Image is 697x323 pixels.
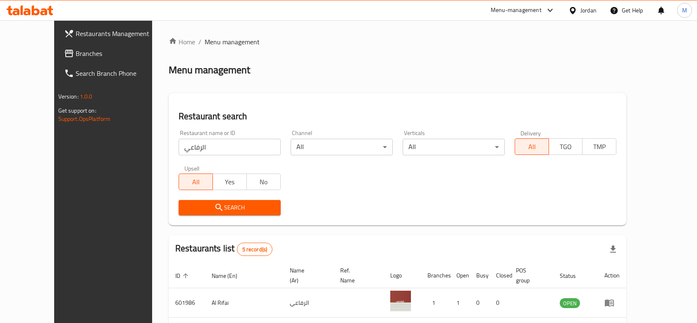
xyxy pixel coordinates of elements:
[549,138,583,155] button: TGO
[682,6,687,15] span: M
[169,37,626,47] nav: breadcrumb
[179,110,616,123] h2: Restaurant search
[450,288,470,318] td: 1
[250,176,277,188] span: No
[185,202,274,213] span: Search
[489,288,509,318] td: 0
[212,174,247,190] button: Yes
[198,37,201,47] li: /
[76,48,164,58] span: Branches
[57,43,171,63] a: Branches
[560,299,580,308] span: OPEN
[603,239,623,259] div: Export file
[384,263,421,288] th: Logo
[205,288,283,318] td: Al Rifai
[340,265,373,285] span: Ref. Name
[80,91,93,102] span: 1.0.0
[390,291,411,311] img: Al Rifai
[470,263,489,288] th: Busy
[582,138,616,155] button: TMP
[520,130,541,136] label: Delivery
[175,242,272,256] h2: Restaurants list
[518,141,546,153] span: All
[246,174,281,190] button: No
[491,5,542,15] div: Menu-management
[76,68,164,78] span: Search Branch Phone
[421,263,450,288] th: Branches
[291,139,393,155] div: All
[57,63,171,83] a: Search Branch Phone
[57,24,171,43] a: Restaurants Management
[598,263,626,288] th: Action
[179,200,281,215] button: Search
[283,288,334,318] td: الرفاعي
[290,265,324,285] span: Name (Ar)
[179,139,281,155] input: Search for restaurant name or ID..
[489,263,509,288] th: Closed
[58,91,79,102] span: Version:
[179,174,213,190] button: All
[237,243,273,256] div: Total records count
[580,6,597,15] div: Jordan
[175,271,191,281] span: ID
[552,141,580,153] span: TGO
[403,139,505,155] div: All
[76,29,164,39] span: Restaurants Management
[450,263,470,288] th: Open
[560,271,587,281] span: Status
[421,288,450,318] td: 1
[205,37,260,47] span: Menu management
[516,265,544,285] span: POS group
[237,246,272,253] span: 5 record(s)
[58,105,96,116] span: Get support on:
[470,288,489,318] td: 0
[58,113,111,124] a: Support.OpsPlatform
[586,141,613,153] span: TMP
[216,176,243,188] span: Yes
[169,288,205,318] td: 601986
[169,37,195,47] a: Home
[182,176,210,188] span: All
[184,165,200,171] label: Upsell
[169,63,250,77] h2: Menu management
[212,271,248,281] span: Name (En)
[515,138,549,155] button: All
[604,298,620,308] div: Menu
